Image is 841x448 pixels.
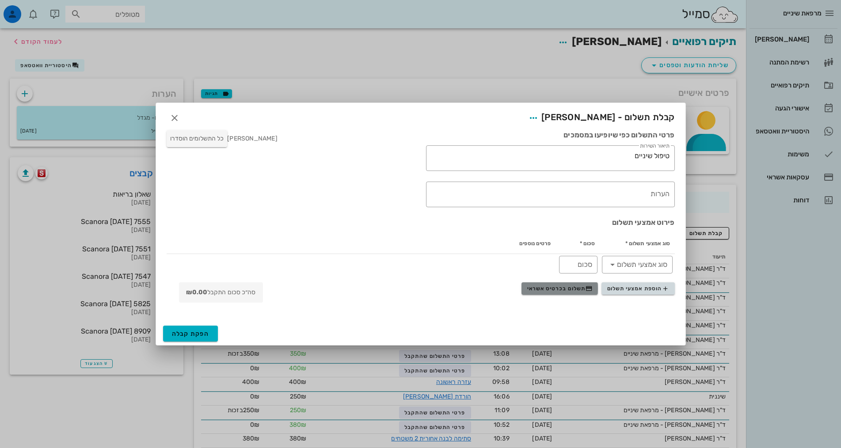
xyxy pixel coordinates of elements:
th: סכום * [556,233,600,254]
button: תשלום בכרטיס אשראי [521,282,598,295]
button: הפקת קבלה [163,326,218,342]
span: הפקת קבלה [172,330,209,338]
span: קבלת תשלום - [PERSON_NAME] [525,110,675,126]
th: פרטים נוספים [184,233,556,254]
th: סוג אמצעי תשלום * [600,233,675,254]
div: [PERSON_NAME] [167,130,278,151]
span: הוספת אמצעי תשלום [607,285,669,292]
h3: פרטי התשלום כפי שיופיעו במסמכים [426,130,675,140]
strong: ₪0.00 [186,289,208,296]
label: תיאור השירות [639,143,670,149]
button: הוספת אמצעי תשלום [601,282,674,295]
div: סה״כ סכום התקבל [179,282,263,303]
span: כל התשלומים הוסדרו [170,135,224,142]
div: סוג אמצעי תשלום [602,256,673,273]
h3: פירוט אמצעי תשלום [167,218,675,228]
span: תשלום בכרטיס אשראי [527,285,593,292]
